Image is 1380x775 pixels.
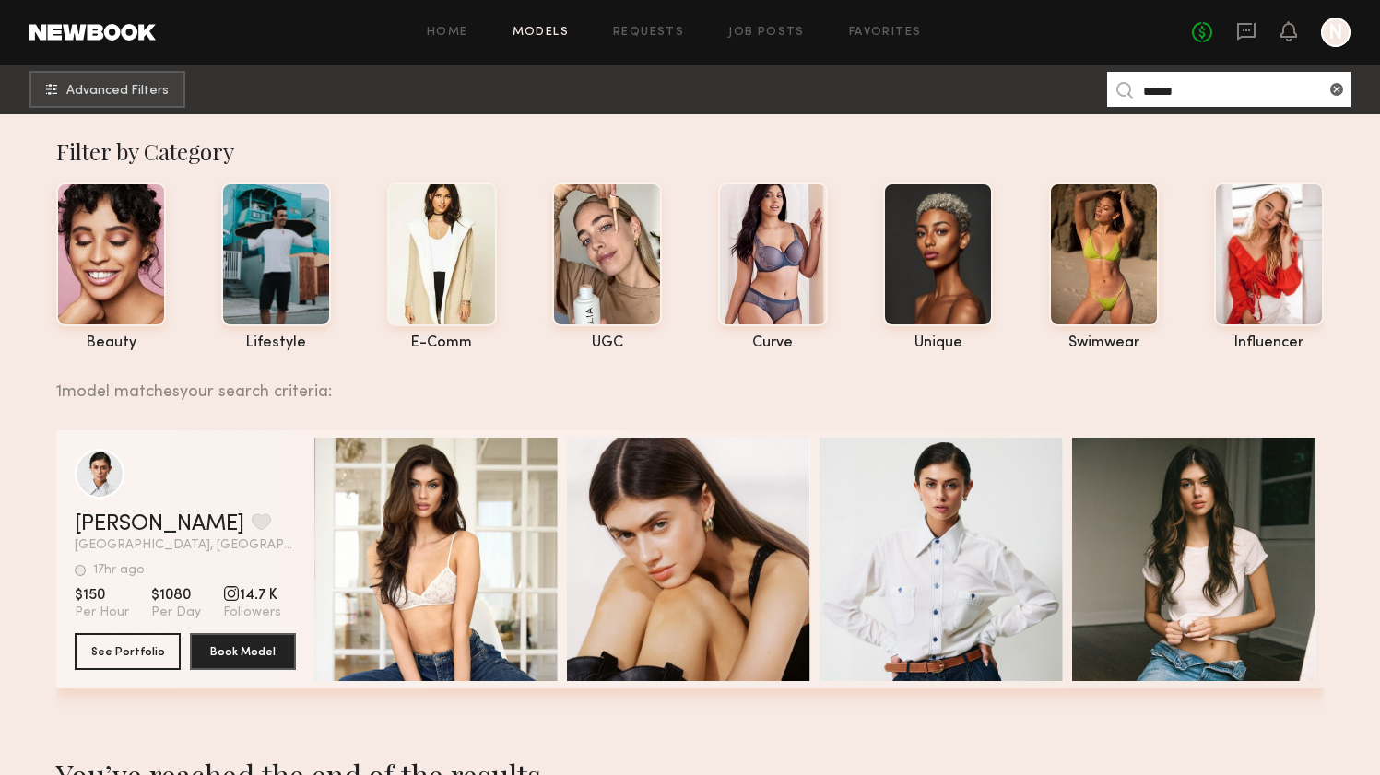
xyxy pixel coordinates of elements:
div: beauty [56,335,166,351]
div: UGC [552,335,662,351]
div: e-comm [387,335,497,351]
a: Models [513,27,569,39]
span: Followers [223,605,281,621]
div: 1 model matches your search criteria: [56,362,1309,401]
a: Requests [613,27,684,39]
span: Per Hour [75,605,129,621]
div: lifestyle [221,335,331,351]
span: $1080 [151,586,201,605]
div: swimwear [1049,335,1159,351]
span: $150 [75,586,129,605]
div: influencer [1214,335,1324,351]
div: grid [56,430,1324,710]
span: 14.7 K [223,586,281,605]
a: Favorites [849,27,922,39]
button: Book Model [190,633,296,670]
a: N [1321,18,1351,47]
div: curve [718,335,828,351]
button: Advanced Filters [29,71,185,108]
a: Job Posts [728,27,805,39]
button: See Portfolio [75,633,181,670]
div: unique [883,335,993,351]
span: [GEOGRAPHIC_DATA], [GEOGRAPHIC_DATA] [75,539,296,552]
a: [PERSON_NAME] [75,513,244,535]
a: Home [427,27,468,39]
span: Per Day [151,605,201,621]
div: Filter by Category [56,136,1324,166]
span: Advanced Filters [66,85,169,98]
div: 17hr ago [93,564,145,577]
